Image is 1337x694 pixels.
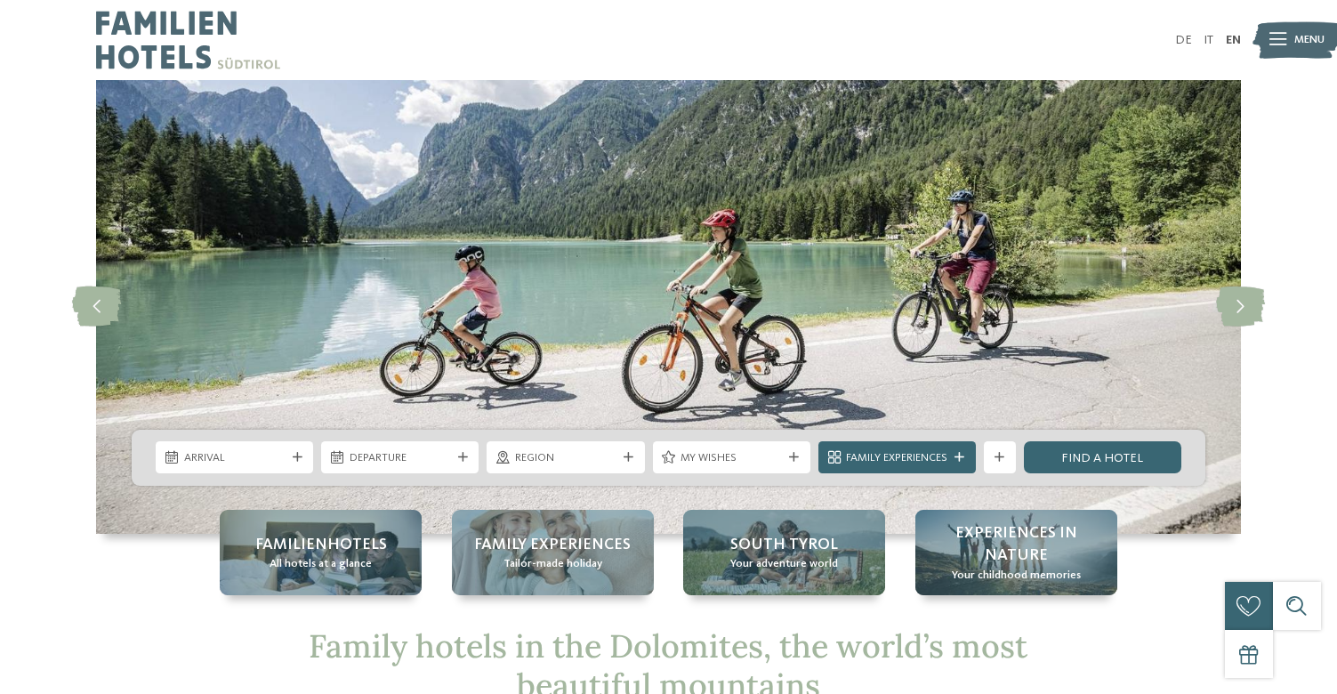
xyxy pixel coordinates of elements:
a: DE [1175,34,1192,46]
span: Arrival [184,450,286,466]
span: Your childhood memories [952,568,1081,584]
span: South Tyrol [730,534,838,556]
a: Find a hotel [1024,441,1181,473]
a: Family hotels in the Dolomites: Holidays in the realm of the Pale Mountains Familienhotels All ho... [220,510,422,595]
span: Region [515,450,616,466]
span: All hotels at a glance [270,556,372,572]
a: IT [1204,34,1213,46]
span: Departure [350,450,451,466]
span: Menu [1294,32,1325,48]
span: Family Experiences [474,534,631,556]
span: Experiences in nature [931,522,1101,567]
span: Family Experiences [846,450,947,466]
a: Family hotels in the Dolomites: Holidays in the realm of the Pale Mountains Family Experiences Ta... [452,510,654,595]
a: EN [1226,34,1241,46]
span: Tailor-made holiday [503,556,602,572]
a: Family hotels in the Dolomites: Holidays in the realm of the Pale Mountains Experiences in nature... [915,510,1117,595]
a: Family hotels in the Dolomites: Holidays in the realm of the Pale Mountains South Tyrol Your adve... [683,510,885,595]
img: Family hotels in the Dolomites: Holidays in the realm of the Pale Mountains [96,80,1241,534]
span: Your adventure world [730,556,838,572]
span: My wishes [681,450,782,466]
span: Familienhotels [255,534,387,556]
